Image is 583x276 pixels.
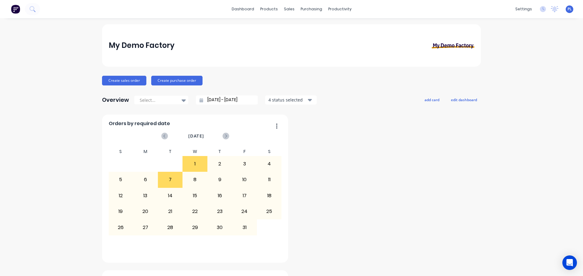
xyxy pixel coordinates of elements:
[257,204,281,219] div: 25
[133,188,158,203] div: 13
[158,172,182,187] div: 7
[183,172,207,187] div: 8
[109,172,133,187] div: 5
[257,188,281,203] div: 18
[298,5,325,14] div: purchasing
[208,156,232,171] div: 2
[562,255,577,270] div: Open Intercom Messenger
[109,204,133,219] div: 19
[512,5,535,14] div: settings
[158,204,182,219] div: 21
[102,94,129,106] div: Overview
[232,188,257,203] div: 17
[421,96,443,104] button: add card
[133,204,158,219] div: 20
[232,147,257,156] div: F
[183,220,207,235] div: 29
[158,147,183,156] div: T
[109,120,170,127] span: Orders by required date
[183,204,207,219] div: 22
[568,6,572,12] span: PL
[182,147,207,156] div: W
[325,5,355,14] div: productivity
[281,5,298,14] div: sales
[208,188,232,203] div: 16
[232,172,257,187] div: 10
[158,188,182,203] div: 14
[151,76,203,85] button: Create purchase order
[133,172,158,187] div: 6
[183,156,207,171] div: 1
[109,39,175,52] div: My Demo Factory
[11,5,20,14] img: Factory
[109,188,133,203] div: 12
[257,147,282,156] div: S
[208,172,232,187] div: 9
[133,220,158,235] div: 27
[158,220,182,235] div: 28
[183,188,207,203] div: 15
[207,147,232,156] div: T
[257,172,281,187] div: 11
[208,220,232,235] div: 30
[232,204,257,219] div: 24
[447,96,481,104] button: edit dashboard
[257,5,281,14] div: products
[268,97,307,103] div: 4 status selected
[432,42,474,49] img: My Demo Factory
[108,147,133,156] div: S
[188,133,204,139] span: [DATE]
[265,95,317,105] button: 4 status selected
[133,147,158,156] div: M
[208,204,232,219] div: 23
[229,5,257,14] a: dashboard
[232,156,257,171] div: 3
[109,220,133,235] div: 26
[257,156,281,171] div: 4
[232,220,257,235] div: 31
[102,76,146,85] button: Create sales order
